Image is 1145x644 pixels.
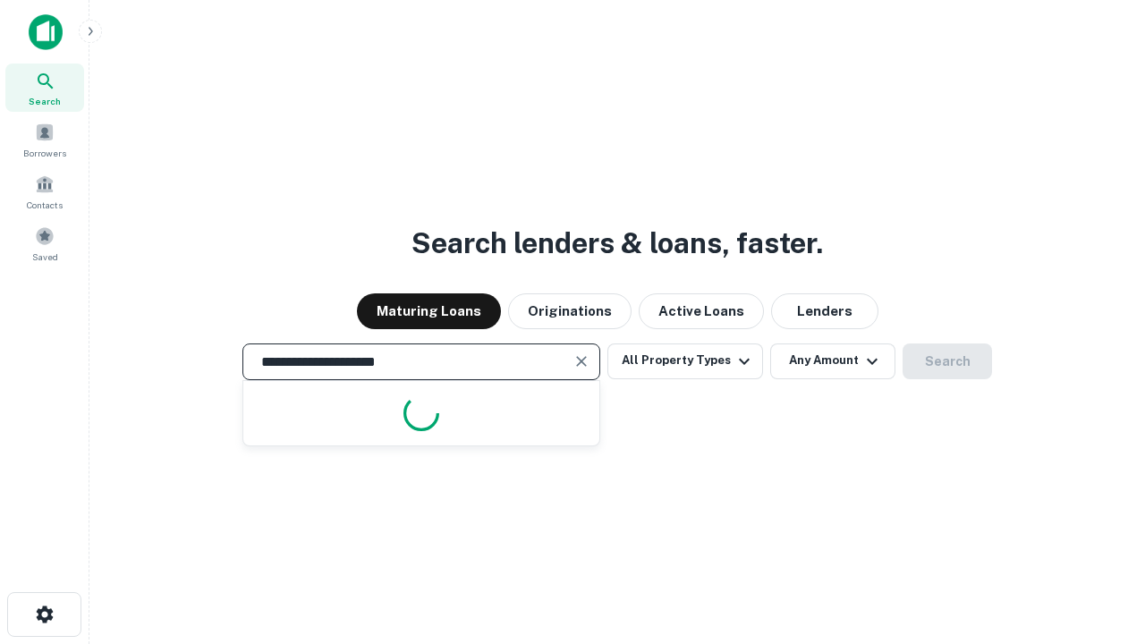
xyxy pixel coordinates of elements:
[32,250,58,264] span: Saved
[5,115,84,164] a: Borrowers
[770,343,895,379] button: Any Amount
[639,293,764,329] button: Active Loans
[5,219,84,267] a: Saved
[29,94,61,108] span: Search
[23,146,66,160] span: Borrowers
[607,343,763,379] button: All Property Types
[569,349,594,374] button: Clear
[5,167,84,216] a: Contacts
[508,293,632,329] button: Originations
[1056,501,1145,587] iframe: Chat Widget
[411,222,823,265] h3: Search lenders & loans, faster.
[771,293,878,329] button: Lenders
[29,14,63,50] img: capitalize-icon.png
[357,293,501,329] button: Maturing Loans
[27,198,63,212] span: Contacts
[5,64,84,112] a: Search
